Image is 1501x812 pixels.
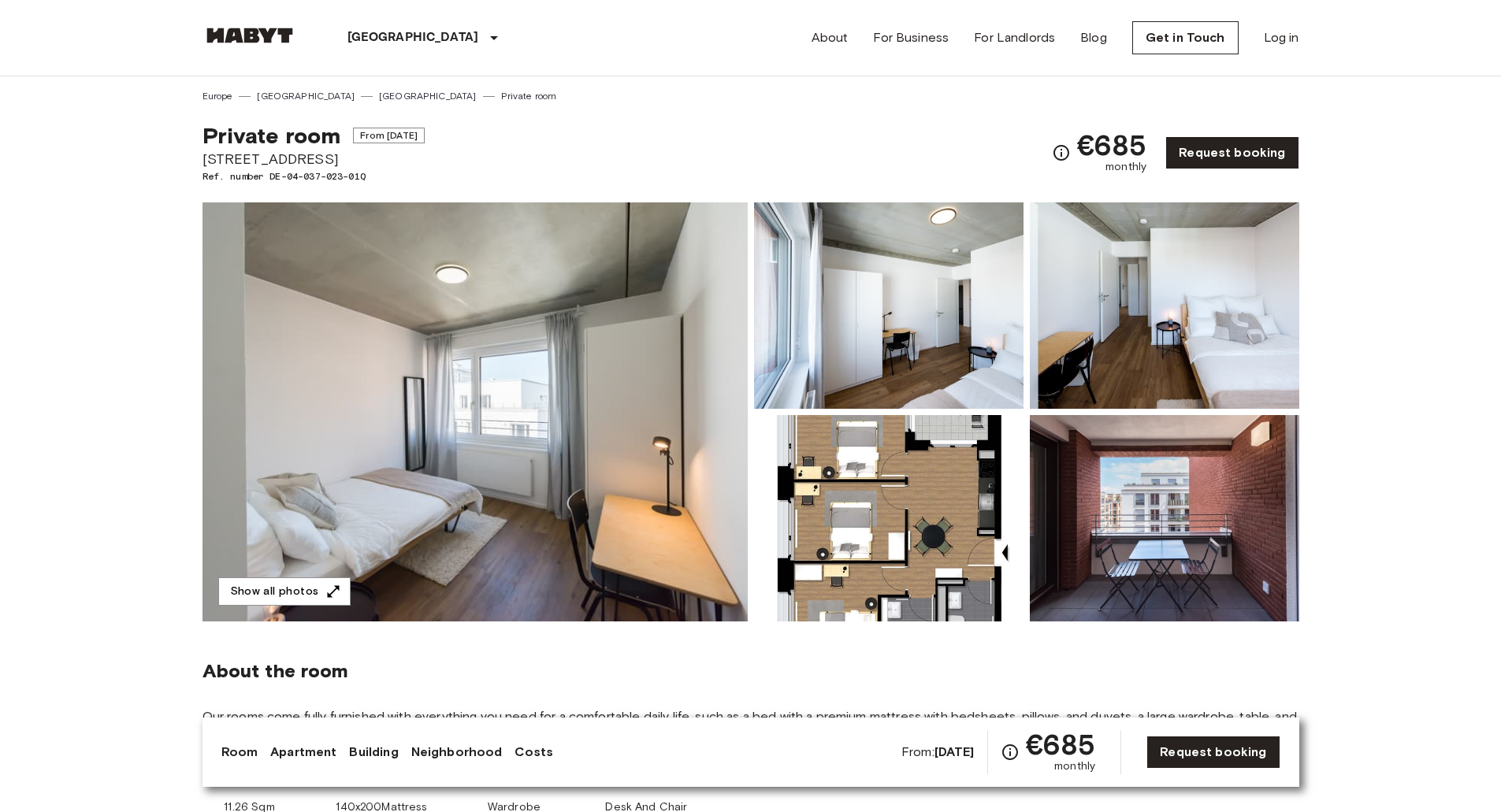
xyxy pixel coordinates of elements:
span: €685 [1077,131,1147,159]
a: Neighborhood [411,743,503,762]
a: Blog [1080,28,1107,47]
a: [GEOGRAPHIC_DATA] [257,89,355,103]
a: Europe [202,89,233,103]
span: From [DATE] [353,128,425,143]
button: Show all photos [218,577,351,606]
a: Room [221,743,258,762]
span: From: [901,743,975,761]
img: Habyt [202,28,297,43]
a: Log in [1264,28,1299,47]
span: Our rooms come fully furnished with everything you need for a comfortable daily life, such as a b... [202,708,1299,743]
a: Request booking [1146,736,1280,769]
a: [GEOGRAPHIC_DATA] [379,89,477,103]
a: Costs [515,743,553,762]
span: €685 [1026,730,1096,758]
a: Apartment [270,743,336,762]
span: [STREET_ADDRESS] [202,149,425,169]
span: monthly [1054,758,1095,774]
a: Get in Touch [1132,21,1239,54]
span: Ref. number DE-04-037-023-01Q [202,169,425,184]
img: Picture of unit DE-04-037-023-01Q [1030,415,1299,621]
span: Private room [202,122,341,149]
span: monthly [1105,159,1146,175]
b: [DATE] [934,744,975,759]
a: Building [349,743,398,762]
a: For Business [873,28,949,47]
img: Picture of unit DE-04-037-023-01Q [754,202,1024,409]
svg: Check cost overview for full price breakdown. Please note that discounts apply to new joiners onl... [1001,743,1020,762]
a: For Landlords [974,28,1055,47]
img: Marketing picture of unit DE-04-037-023-01Q [202,202,748,621]
a: Request booking [1165,136,1299,169]
span: About the room [202,659,1299,683]
img: Picture of unit DE-04-037-023-01Q [754,415,1024,621]
svg: Check cost overview for full price breakdown. Please note that discounts apply to new joiners onl... [1052,143,1071,162]
img: Picture of unit DE-04-037-023-01Q [1030,202,1299,409]
p: [GEOGRAPHIC_DATA] [347,28,479,47]
a: About [812,28,849,47]
a: Private room [501,89,557,103]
